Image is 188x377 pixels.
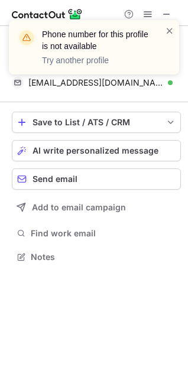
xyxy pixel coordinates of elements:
[12,249,181,265] button: Notes
[33,118,160,127] div: Save to List / ATS / CRM
[12,140,181,161] button: AI write personalized message
[12,168,181,190] button: Send email
[42,54,151,66] p: Try another profile
[33,174,77,184] span: Send email
[31,228,176,239] span: Find work email
[12,7,83,21] img: ContactOut v5.3.10
[33,146,158,155] span: AI write personalized message
[12,112,181,133] button: save-profile-one-click
[42,28,151,52] header: Phone number for this profile is not available
[12,225,181,242] button: Find work email
[31,252,176,262] span: Notes
[17,28,36,47] img: warning
[32,203,126,212] span: Add to email campaign
[12,197,181,218] button: Add to email campaign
